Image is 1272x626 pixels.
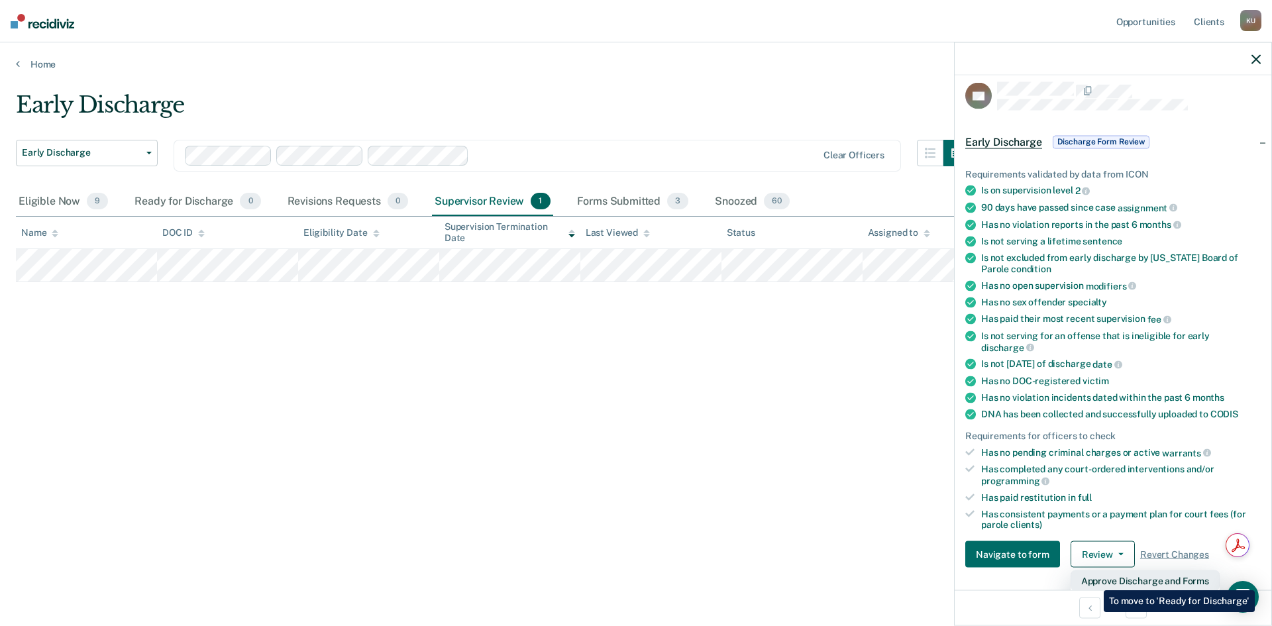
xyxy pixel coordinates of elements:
span: months [1139,219,1181,230]
span: condition [1011,264,1051,274]
div: Has paid restitution in [981,492,1261,503]
button: Previous Opportunity [1079,597,1100,618]
div: Ready for Discharge [132,187,263,217]
div: Clear officers [823,150,884,161]
div: Eligibility Date [303,227,380,238]
div: Has no violation reports in the past 6 [981,219,1261,231]
div: Name [21,227,58,238]
span: 2 [1075,185,1090,196]
div: Revisions Requests [285,187,411,217]
div: Has no DOC-registered [981,376,1261,387]
span: 0 [388,193,408,210]
span: modifiers [1086,280,1137,291]
div: Requirements for officers to check [965,431,1261,442]
span: date [1092,359,1122,370]
div: Supervisor Review [432,187,553,217]
div: 1 / 1 [955,590,1271,625]
div: Status [727,227,755,238]
div: 90 days have passed since case [981,202,1261,214]
span: clients) [1010,519,1042,530]
div: Last Viewed [586,227,650,238]
span: 0 [240,193,260,210]
div: Has completed any court-ordered interventions and/or [981,464,1261,486]
a: Navigate to form link [965,541,1065,568]
span: specialty [1068,297,1107,307]
span: 9 [87,193,108,210]
span: 1 [531,193,550,210]
span: Revert Changes [1140,548,1209,560]
dt: Supervision [965,589,1261,600]
span: CODIS [1210,409,1238,419]
div: Supervision Termination Date [445,221,575,244]
button: Review [1071,541,1135,568]
div: K U [1240,10,1261,31]
div: Early DischargeDischarge Form Review [955,121,1271,163]
div: Has no open supervision [981,280,1261,291]
span: Early Discharge [22,147,141,158]
span: Early Discharge [965,135,1042,148]
span: programming [981,476,1049,486]
div: DNA has been collected and successfully uploaded to [981,409,1261,420]
span: assignment [1118,202,1177,213]
div: Is not [DATE] of discharge [981,358,1261,370]
div: Is not serving for an offense that is ineligible for early [981,331,1261,353]
span: warrants [1162,447,1211,458]
span: months [1192,392,1224,403]
span: victim [1083,376,1109,386]
div: Has no violation incidents dated within the past 6 [981,392,1261,403]
span: fee [1147,314,1171,325]
div: Assigned to [868,227,930,238]
span: sentence [1083,236,1122,246]
div: Open Intercom Messenger [1227,581,1259,613]
span: discharge [981,342,1034,352]
div: Has no pending criminal charges or active [981,446,1261,458]
div: DOC ID [162,227,205,238]
button: Navigate to form [965,541,1060,568]
div: Has paid their most recent supervision [981,313,1261,325]
div: Requirements validated by data from ICON [965,168,1261,180]
a: Home [16,58,1256,70]
button: Next Opportunity [1126,597,1147,618]
img: Recidiviz [11,14,74,28]
div: Early Discharge [16,91,970,129]
span: Discharge Form Review [1053,135,1149,148]
div: Eligible Now [16,187,111,217]
div: Snoozed [712,187,792,217]
span: 60 [764,193,790,210]
div: Is on supervision level [981,185,1261,197]
button: Approve Discharge and Forms [1071,570,1220,592]
div: Is not serving a lifetime [981,236,1261,247]
div: Forms Submitted [574,187,692,217]
div: Has consistent payments or a payment plan for court fees (for parole [981,508,1261,531]
div: Is not excluded from early discharge by [US_STATE] Board of Parole [981,252,1261,275]
div: Has no sex offender [981,297,1261,308]
span: full [1078,492,1092,502]
span: 3 [667,193,688,210]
